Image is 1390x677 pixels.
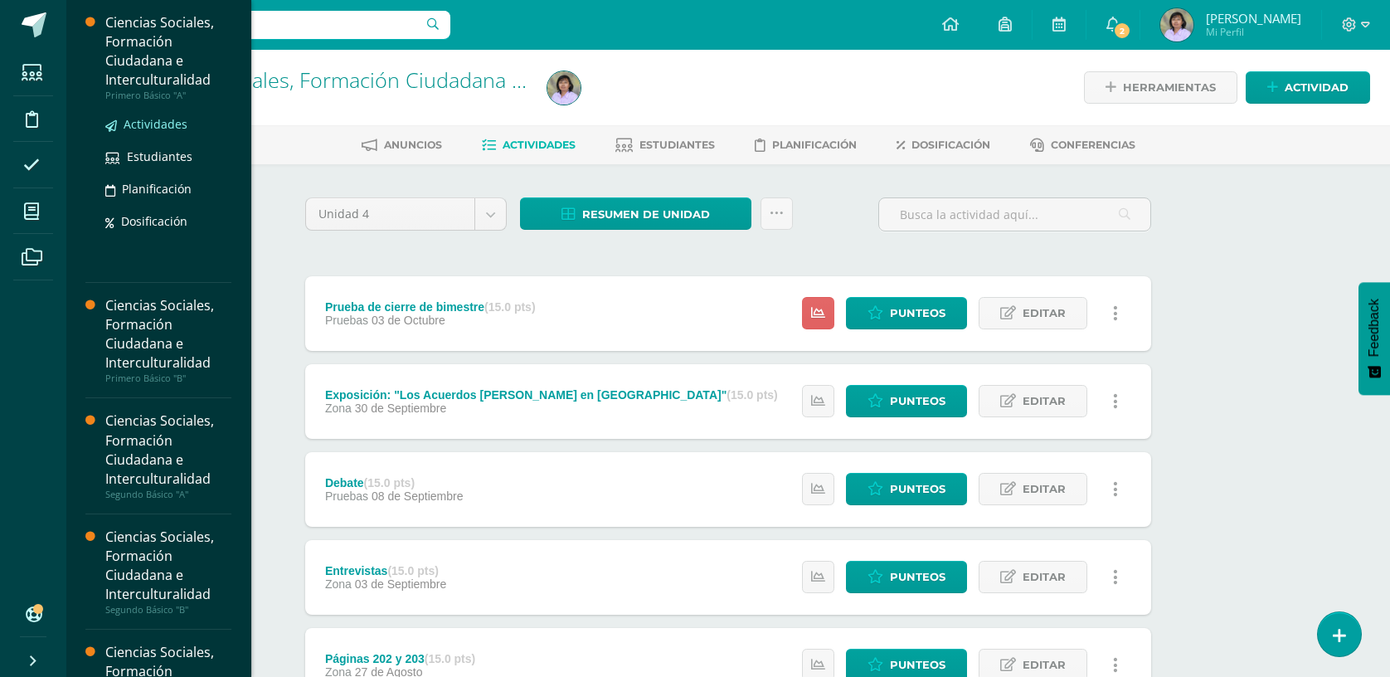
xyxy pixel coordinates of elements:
[372,489,464,503] span: 08 de Septiembre
[306,198,506,230] a: Unidad 4
[77,11,450,39] input: Busca un usuario...
[105,13,231,90] div: Ciencias Sociales, Formación Ciudadana e Interculturalidad
[355,577,447,591] span: 03 de Septiembre
[897,132,990,158] a: Dosificación
[520,197,751,230] a: Resumen de unidad
[105,147,231,166] a: Estudiantes
[387,564,438,577] strong: (15.0 pts)
[1023,562,1066,592] span: Editar
[890,562,945,592] span: Punteos
[124,116,187,132] span: Actividades
[325,476,464,489] div: Debate
[129,91,527,107] div: Tercero Básico 'A'
[325,652,475,665] div: Páginas 202 y 203
[1030,132,1135,158] a: Conferencias
[425,652,475,665] strong: (15.0 pts)
[846,561,967,593] a: Punteos
[129,68,527,91] h1: Ciencias Sociales, Formación Ciudadana e Interculturalidad
[325,314,368,327] span: Pruebas
[105,212,231,231] a: Dosificación
[325,577,352,591] span: Zona
[1206,25,1301,39] span: Mi Perfil
[772,139,857,151] span: Planificación
[129,66,684,94] a: Ciencias Sociales, Formación Ciudadana e Interculturalidad
[1051,139,1135,151] span: Conferencias
[1246,71,1370,104] a: Actividad
[325,402,352,415] span: Zona
[846,297,967,329] a: Punteos
[105,604,231,616] div: Segundo Básico "B"
[484,300,535,314] strong: (15.0 pts)
[582,199,710,230] span: Resumen de unidad
[890,298,945,329] span: Punteos
[318,198,462,230] span: Unidad 4
[105,90,231,101] div: Primero Básico "A"
[1285,72,1349,103] span: Actividad
[727,388,777,402] strong: (15.0 pts)
[846,473,967,505] a: Punteos
[105,412,231,499] a: Ciencias Sociales, Formación Ciudadana e InterculturalidadSegundo Básico "A"
[105,114,231,134] a: Actividades
[127,149,192,164] span: Estudiantes
[355,402,447,415] span: 30 de Septiembre
[105,489,231,500] div: Segundo Básico "A"
[122,181,192,197] span: Planificación
[1358,282,1390,395] button: Feedback - Mostrar encuesta
[1084,71,1237,104] a: Herramientas
[384,139,442,151] span: Anuncios
[755,132,857,158] a: Planificación
[1206,10,1301,27] span: [PERSON_NAME]
[1113,22,1131,40] span: 2
[364,476,415,489] strong: (15.0 pts)
[325,489,368,503] span: Pruebas
[325,564,446,577] div: Entrevistas
[911,139,990,151] span: Dosificación
[1023,474,1066,504] span: Editar
[890,474,945,504] span: Punteos
[105,296,231,373] div: Ciencias Sociales, Formación Ciudadana e Interculturalidad
[105,528,231,616] a: Ciencias Sociales, Formación Ciudadana e InterculturalidadSegundo Básico "B"
[615,132,715,158] a: Estudiantes
[121,213,187,229] span: Dosificación
[105,179,231,198] a: Planificación
[105,296,231,384] a: Ciencias Sociales, Formación Ciudadana e InterculturalidadPrimero Básico "B"
[105,528,231,604] div: Ciencias Sociales, Formación Ciudadana e Interculturalidad
[1023,386,1066,416] span: Editar
[846,385,967,417] a: Punteos
[879,198,1150,231] input: Busca la actividad aquí...
[890,386,945,416] span: Punteos
[325,388,778,402] div: Exposición: "Los Acuerdos [PERSON_NAME] en [GEOGRAPHIC_DATA]"
[325,300,536,314] div: Prueba de cierre de bimestre
[105,13,231,101] a: Ciencias Sociales, Formación Ciudadana e InterculturalidadPrimero Básico "A"
[105,412,231,488] div: Ciencias Sociales, Formación Ciudadana e Interculturalidad
[547,71,581,105] img: b6a5d1fa7892cd7d290ae33127057d5e.png
[1123,72,1216,103] span: Herramientas
[105,373,231,384] div: Primero Básico "B"
[362,132,442,158] a: Anuncios
[1367,299,1382,357] span: Feedback
[482,132,576,158] a: Actividades
[1023,298,1066,329] span: Editar
[372,314,445,327] span: 03 de Octubre
[639,139,715,151] span: Estudiantes
[503,139,576,151] span: Actividades
[1160,8,1193,41] img: b6a5d1fa7892cd7d290ae33127057d5e.png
